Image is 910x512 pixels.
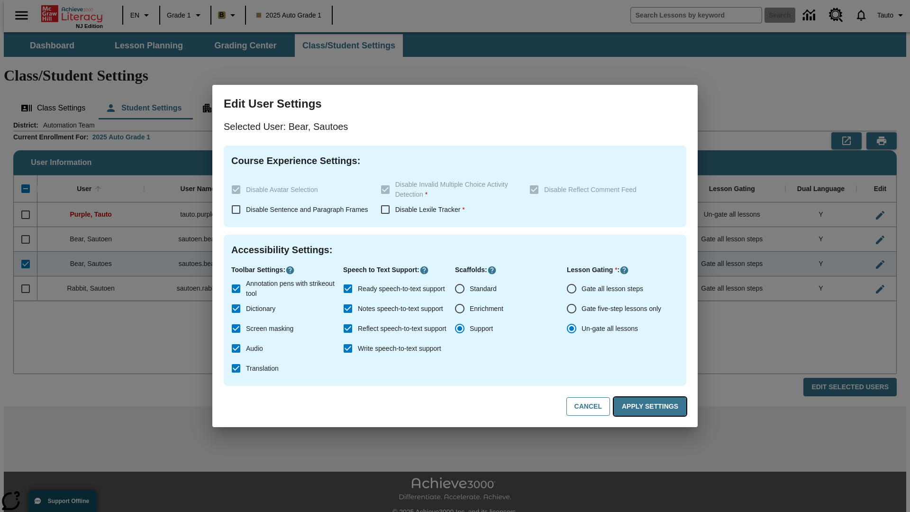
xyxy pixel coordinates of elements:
[246,279,336,299] span: Annotation pens with strikeout tool
[231,242,679,257] h4: Accessibility Settings :
[358,344,441,354] span: Write speech-to-text support
[582,304,661,314] span: Gate five-step lessons only
[375,180,522,200] label: These settings are specific to individual classes. To see these settings or make changes, please ...
[470,284,497,294] span: Standard
[395,206,465,213] span: Disable Lexile Tracker
[224,119,686,134] p: Selected User: Bear, Sautoes
[358,284,445,294] span: Ready speech-to-text support
[231,265,343,275] p: Toolbar Settings :
[470,324,493,334] span: Support
[246,364,279,374] span: Translation
[470,304,503,314] span: Enrichment
[343,265,455,275] p: Speech to Text Support :
[566,397,610,416] button: Cancel
[567,265,679,275] p: Lesson Gating :
[419,265,429,275] button: Click here to know more about
[231,153,679,168] h4: Course Experience Settings :
[487,265,497,275] button: Click here to know more about
[619,265,629,275] button: Click here to know more about
[246,186,318,193] span: Disable Avatar Selection
[285,265,295,275] button: Click here to know more about
[455,265,567,275] p: Scaffolds :
[524,180,671,200] label: These settings are specific to individual classes. To see these settings or make changes, please ...
[246,304,275,314] span: Dictionary
[246,206,368,213] span: Disable Sentence and Paragraph Frames
[246,344,263,354] span: Audio
[246,324,293,334] span: Screen masking
[358,324,446,334] span: Reflect speech-to-text support
[358,304,443,314] span: Notes speech-to-text support
[224,96,686,111] h3: Edit User Settings
[582,324,638,334] span: Un-gate all lessons
[582,284,643,294] span: Gate all lesson steps
[614,397,686,416] button: Apply Settings
[226,180,373,200] label: These settings are specific to individual classes. To see these settings or make changes, please ...
[544,186,637,193] span: Disable Reflect Comment Feed
[395,181,508,198] span: Disable Invalid Multiple Choice Activity Detection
